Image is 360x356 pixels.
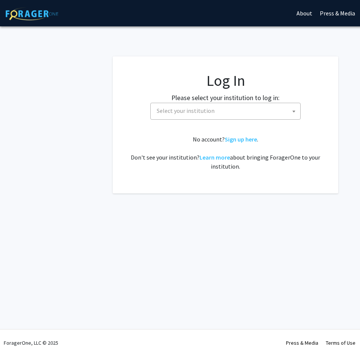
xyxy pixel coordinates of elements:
[128,72,323,90] h1: Log In
[200,154,230,161] a: Learn more about bringing ForagerOne to your institution
[157,107,215,114] span: Select your institution
[326,339,355,346] a: Terms of Use
[154,103,300,119] span: Select your institution
[171,93,280,103] label: Please select your institution to log in:
[4,330,58,356] div: ForagerOne, LLC © 2025
[286,339,318,346] a: Press & Media
[225,135,257,143] a: Sign up here
[128,135,323,171] div: No account? . Don't see your institution? about bringing ForagerOne to your institution.
[6,7,58,20] img: ForagerOne Logo
[150,103,301,120] span: Select your institution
